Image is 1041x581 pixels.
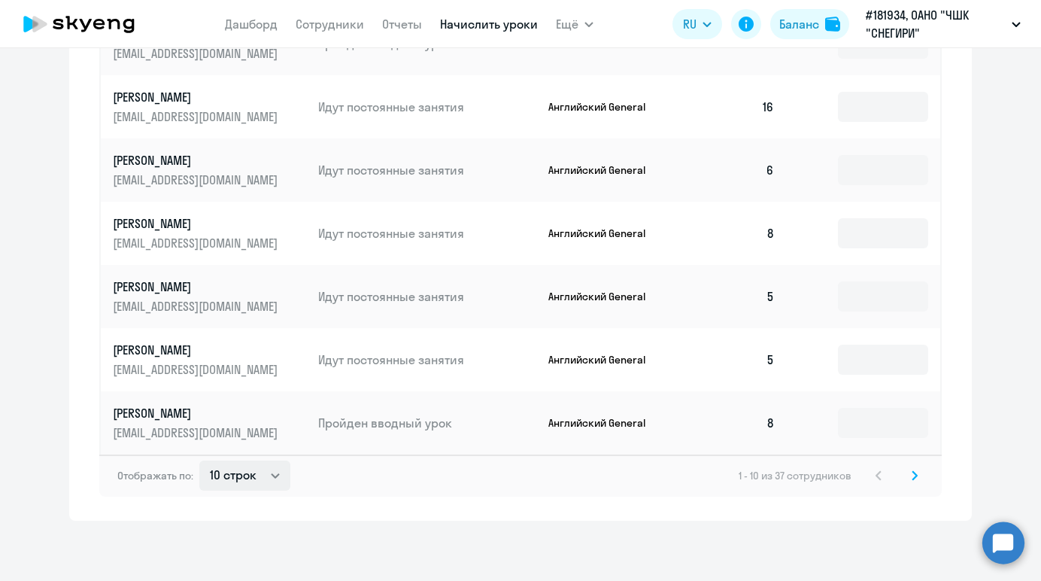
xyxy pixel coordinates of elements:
[858,6,1028,42] button: #181934, ОАНО "ЧШК "СНЕГИРИ"
[556,15,578,33] span: Ещё
[113,405,306,441] a: [PERSON_NAME][EMAIL_ADDRESS][DOMAIN_NAME]
[779,15,819,33] div: Баланс
[113,89,306,125] a: [PERSON_NAME][EMAIL_ADDRESS][DOMAIN_NAME]
[113,152,306,188] a: [PERSON_NAME][EMAIL_ADDRESS][DOMAIN_NAME]
[113,278,306,315] a: [PERSON_NAME][EMAIL_ADDRESS][DOMAIN_NAME]
[318,288,536,305] p: Идут постоянные занятия
[318,162,536,178] p: Идут постоянные занятия
[382,17,422,32] a: Отчеты
[681,138,787,202] td: 6
[548,290,661,303] p: Английский General
[113,278,281,295] p: [PERSON_NAME]
[318,99,536,115] p: Идут постоянные занятия
[113,424,281,441] p: [EMAIL_ADDRESS][DOMAIN_NAME]
[318,351,536,368] p: Идут постоянные занятия
[683,15,697,33] span: RU
[681,265,787,328] td: 5
[770,9,849,39] button: Балансbalance
[318,225,536,242] p: Идут постоянные занятия
[113,172,281,188] p: [EMAIL_ADDRESS][DOMAIN_NAME]
[113,405,281,421] p: [PERSON_NAME]
[113,298,281,315] p: [EMAIL_ADDRESS][DOMAIN_NAME]
[825,17,840,32] img: balance
[113,215,281,232] p: [PERSON_NAME]
[681,202,787,265] td: 8
[556,9,593,39] button: Ещё
[113,45,281,62] p: [EMAIL_ADDRESS][DOMAIN_NAME]
[548,227,661,240] p: Английский General
[113,361,281,378] p: [EMAIL_ADDRESS][DOMAIN_NAME]
[548,163,661,177] p: Английский General
[548,353,661,367] p: Английский General
[113,89,281,105] p: [PERSON_NAME]
[113,215,306,251] a: [PERSON_NAME][EMAIL_ADDRESS][DOMAIN_NAME]
[739,469,851,482] span: 1 - 10 из 37 сотрудников
[225,17,278,32] a: Дашборд
[113,108,281,125] p: [EMAIL_ADDRESS][DOMAIN_NAME]
[681,328,787,391] td: 5
[113,152,281,169] p: [PERSON_NAME]
[113,235,281,251] p: [EMAIL_ADDRESS][DOMAIN_NAME]
[681,75,787,138] td: 16
[672,9,722,39] button: RU
[681,391,787,455] td: 8
[296,17,364,32] a: Сотрудники
[440,17,538,32] a: Начислить уроки
[866,6,1006,42] p: #181934, ОАНО "ЧШК "СНЕГИРИ"
[548,100,661,114] p: Английский General
[318,415,536,431] p: Пройден вводный урок
[113,342,281,358] p: [PERSON_NAME]
[117,469,193,482] span: Отображать по:
[548,416,661,430] p: Английский General
[113,342,306,378] a: [PERSON_NAME][EMAIL_ADDRESS][DOMAIN_NAME]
